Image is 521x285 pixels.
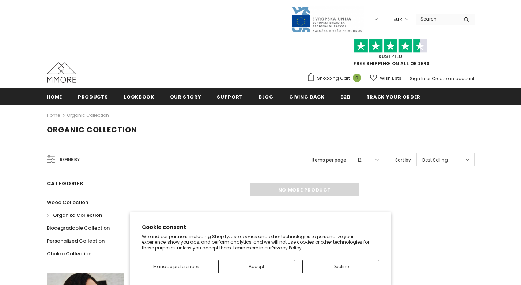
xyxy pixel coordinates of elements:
[47,62,76,83] img: MMORE Cases
[47,250,91,257] span: Chakra Collection
[53,212,102,219] span: Organika Collection
[142,223,379,231] h2: Cookie consent
[432,75,475,82] a: Create an account
[142,260,211,273] button: Manage preferences
[272,245,302,251] a: Privacy Policy
[47,125,137,135] span: Organic Collection
[60,156,80,164] span: Refine by
[393,16,402,23] span: EUR
[366,93,420,100] span: Track your order
[258,93,273,100] span: Blog
[47,247,91,260] a: Chakra Collection
[47,196,88,209] a: Wood Collection
[354,39,427,53] img: Trust Pilot Stars
[47,209,102,222] a: Organika Collection
[307,42,475,67] span: FREE SHIPPING ON ALL ORDERS
[170,88,201,105] a: Our Story
[375,53,406,59] a: Trustpilot
[153,263,199,270] span: Manage preferences
[395,156,411,164] label: Sort by
[291,16,364,22] a: Javni Razpis
[370,72,401,85] a: Wish Lists
[258,88,273,105] a: Blog
[380,75,401,82] span: Wish Lists
[289,93,325,100] span: Giving back
[124,88,154,105] a: Lookbook
[358,156,362,164] span: 12
[307,73,365,84] a: Shopping Cart 0
[47,237,105,244] span: Personalized Collection
[47,111,60,120] a: Home
[78,88,108,105] a: Products
[422,156,448,164] span: Best Selling
[217,93,243,100] span: support
[302,260,379,273] button: Decline
[47,225,110,232] span: Biodegradable Collection
[47,93,63,100] span: Home
[317,75,350,82] span: Shopping Cart
[47,222,110,234] a: Biodegradable Collection
[353,74,361,82] span: 0
[47,199,88,206] span: Wood Collection
[426,75,431,82] span: or
[78,93,108,100] span: Products
[170,93,201,100] span: Our Story
[124,93,154,100] span: Lookbook
[67,112,109,118] a: Organic Collection
[340,93,351,100] span: B2B
[366,88,420,105] a: Track your order
[410,75,425,82] a: Sign In
[142,234,379,251] p: We and our partners, including Shopify, use cookies and other technologies to personalize your ex...
[47,180,83,187] span: Categories
[218,260,295,273] button: Accept
[312,156,346,164] label: Items per page
[47,88,63,105] a: Home
[289,88,325,105] a: Giving back
[291,6,364,33] img: Javni Razpis
[340,88,351,105] a: B2B
[47,234,105,247] a: Personalized Collection
[217,88,243,105] a: support
[416,14,458,24] input: Search Site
